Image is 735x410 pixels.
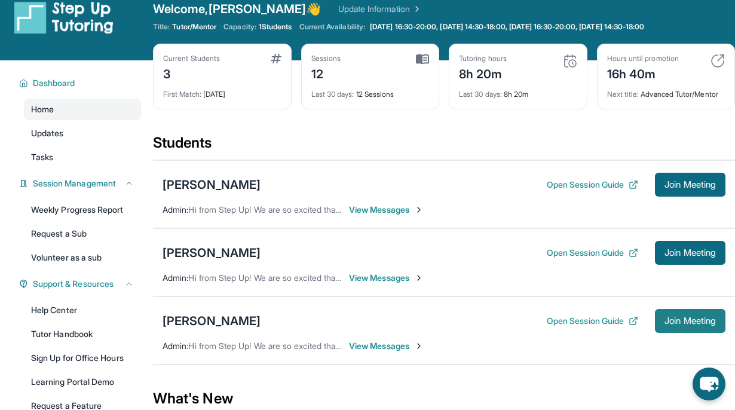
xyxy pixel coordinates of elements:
span: First Match : [163,90,201,99]
span: View Messages [349,204,424,216]
button: Open Session Guide [547,179,638,191]
span: 1 Students [259,22,292,32]
button: Open Session Guide [547,247,638,259]
a: Updates [24,123,141,144]
div: Sessions [311,54,341,63]
a: Update Information [338,3,422,15]
div: Students [153,133,735,160]
span: Last 30 days : [311,90,354,99]
a: Home [24,99,141,120]
div: [PERSON_NAME] [163,313,261,329]
span: Tasks [31,151,53,163]
span: View Messages [349,340,424,352]
span: Current Availability: [299,22,365,32]
button: Join Meeting [655,309,725,333]
span: View Messages [349,272,424,284]
div: [PERSON_NAME] [163,176,261,193]
button: chat-button [693,368,725,400]
a: Learning Portal Demo [24,371,141,393]
span: Join Meeting [664,249,716,256]
span: Home [31,103,54,115]
span: Support & Resources [33,278,114,290]
a: Volunteer as a sub [24,247,141,268]
a: [DATE] 16:30-20:00, [DATE] 14:30-18:00, [DATE] 16:30-20:00, [DATE] 14:30-18:00 [367,22,647,32]
div: [DATE] [163,82,281,99]
span: Dashboard [33,77,75,89]
img: Chevron-Right [414,341,424,351]
button: Dashboard [28,77,134,89]
span: Next title : [607,90,639,99]
button: Open Session Guide [547,315,638,327]
span: [DATE] 16:30-20:00, [DATE] 14:30-18:00, [DATE] 16:30-20:00, [DATE] 14:30-18:00 [370,22,644,32]
img: card [563,54,577,68]
img: Chevron-Right [414,273,424,283]
span: Admin : [163,204,188,215]
button: Join Meeting [655,173,725,197]
span: Updates [31,127,64,139]
img: Chevron-Right [414,205,424,215]
span: Admin : [163,273,188,283]
img: card [271,54,281,63]
span: Title: [153,22,170,32]
span: Tutor/Mentor [172,22,216,32]
span: Join Meeting [664,181,716,188]
div: Tutoring hours [459,54,507,63]
img: logo [14,1,114,34]
div: [PERSON_NAME] [163,244,261,261]
div: Hours until promotion [607,54,679,63]
span: Capacity: [223,22,256,32]
a: Sign Up for Office Hours [24,347,141,369]
a: Request a Sub [24,223,141,244]
div: 12 Sessions [311,82,430,99]
span: Last 30 days : [459,90,502,99]
button: Join Meeting [655,241,725,265]
a: Help Center [24,299,141,321]
div: 8h 20m [459,82,577,99]
div: 3 [163,63,220,82]
div: 12 [311,63,341,82]
img: card [710,54,725,68]
span: Join Meeting [664,317,716,325]
div: Current Students [163,54,220,63]
a: Tasks [24,146,141,168]
img: Chevron Right [410,3,422,15]
img: card [416,54,429,65]
button: Session Management [28,178,134,189]
span: Session Management [33,178,116,189]
div: Advanced Tutor/Mentor [607,82,725,99]
button: Support & Resources [28,278,134,290]
a: Weekly Progress Report [24,199,141,221]
div: 8h 20m [459,63,507,82]
span: Welcome, [PERSON_NAME] 👋 [153,1,321,17]
span: Admin : [163,341,188,351]
div: 16h 40m [607,63,679,82]
a: Tutor Handbook [24,323,141,345]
